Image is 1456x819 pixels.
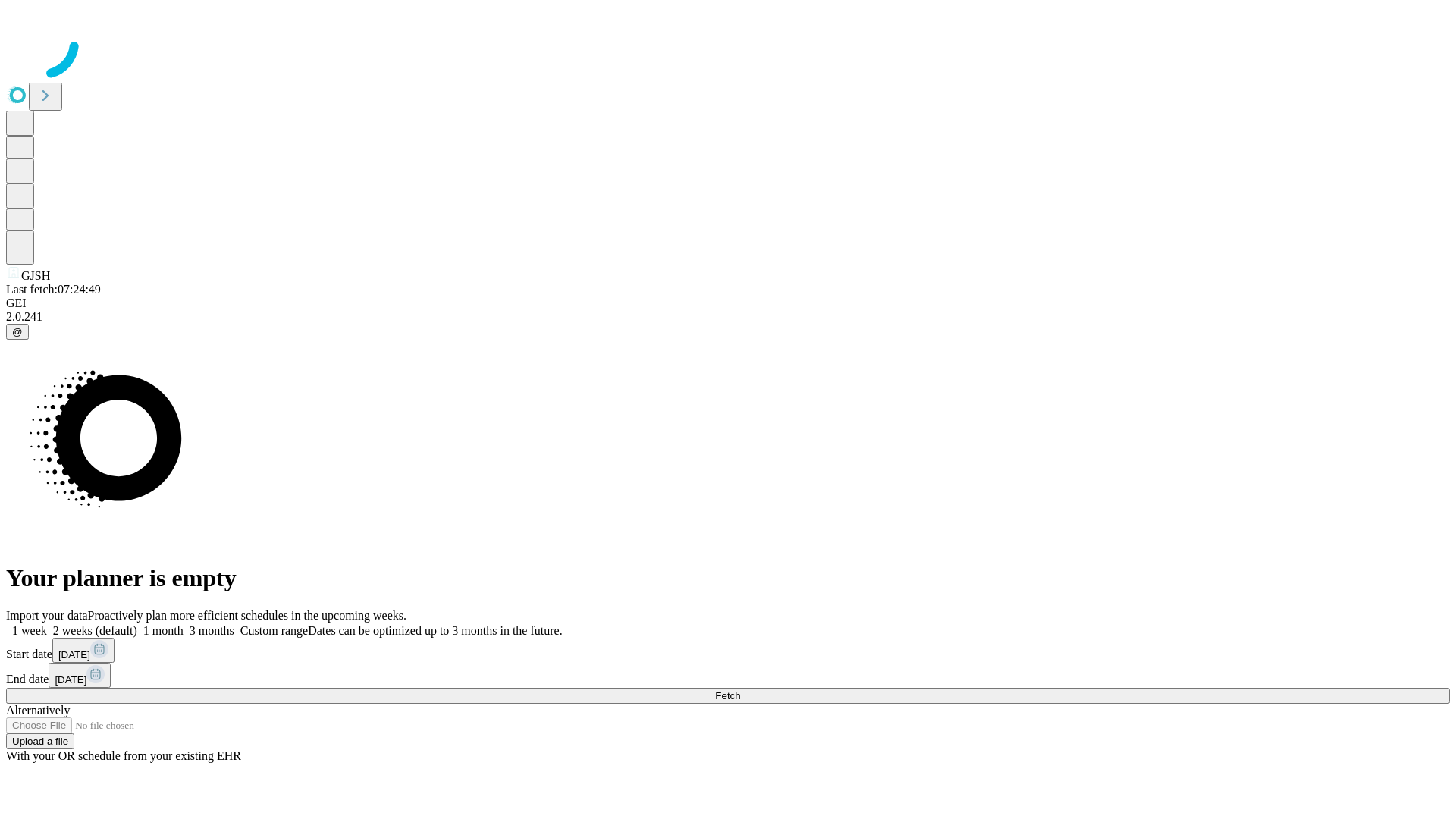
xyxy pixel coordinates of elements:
[12,624,47,637] span: 1 week
[6,564,1450,592] h1: Your planner is empty
[21,269,50,282] span: GJSH
[12,326,23,337] span: @
[240,624,308,637] span: Custom range
[58,649,90,661] span: [DATE]
[6,749,241,762] span: With your OR schedule from your existing EHR
[6,663,1450,688] div: End date
[6,283,101,296] span: Last fetch: 07:24:49
[55,674,86,686] span: [DATE]
[53,624,137,637] span: 2 weeks (default)
[88,609,406,622] span: Proactively plan more efficient schedules in the upcoming weeks.
[190,624,234,637] span: 3 months
[6,733,74,749] button: Upload a file
[6,688,1450,704] button: Fetch
[6,297,1450,310] div: GEI
[6,704,70,717] span: Alternatively
[715,690,740,701] span: Fetch
[52,638,115,663] button: [DATE]
[6,638,1450,663] div: Start date
[308,624,562,637] span: Dates can be optimized up to 3 months in the future.
[6,310,1450,324] div: 2.0.241
[6,609,88,622] span: Import your data
[143,624,184,637] span: 1 month
[49,663,111,688] button: [DATE]
[6,324,29,340] button: @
